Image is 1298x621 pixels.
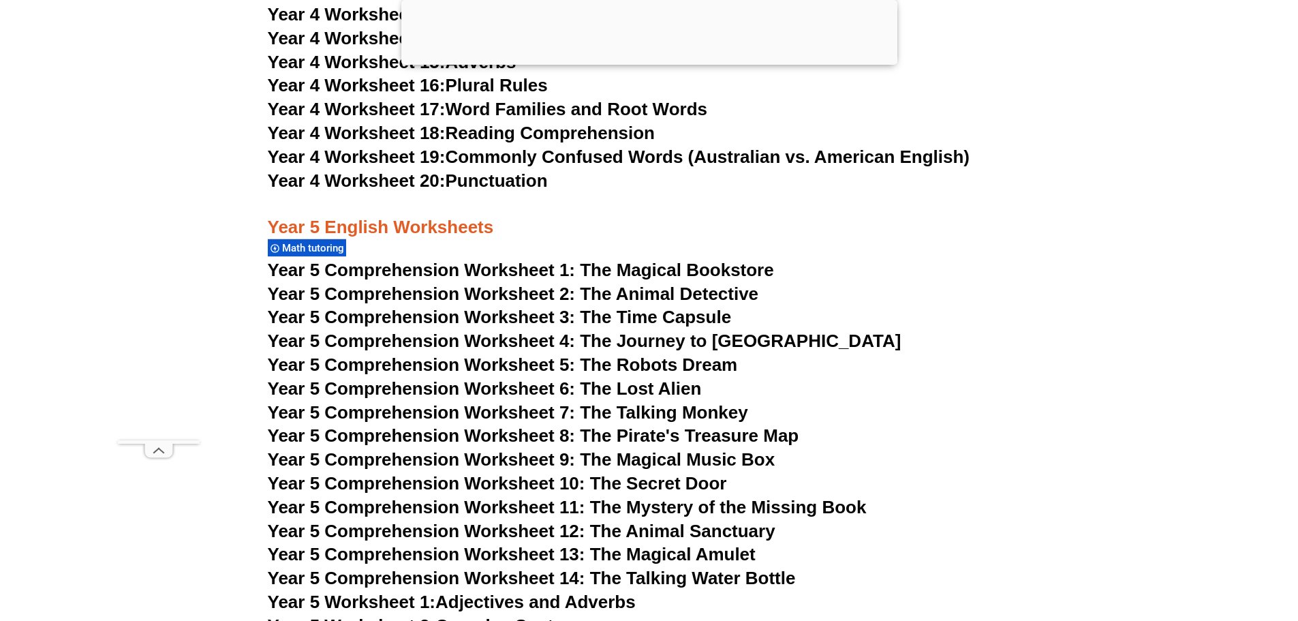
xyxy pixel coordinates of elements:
a: Year 5 Comprehension Worksheet 2: The Animal Detective [268,284,759,304]
span: Year 4 Worksheet 15: [268,52,446,72]
a: Year 4 Worksheet 20:Punctuation [268,170,548,191]
span: Year 4 Worksheet 20: [268,170,446,191]
iframe: Chat Widget [1071,467,1298,621]
h3: Year 5 English Worksheets [268,193,1031,239]
a: Year 4 Worksheet 13:Suffixes and Prefixes [268,4,625,25]
span: Year 5 Worksheet 1: [268,592,436,612]
span: Math tutoring [282,242,348,254]
div: Math tutoring [268,239,346,257]
a: Year 5 Worksheet 1:Adjectives and Adverbs [268,592,636,612]
span: Year 4 Worksheet 17: [268,99,446,119]
span: Year 4 Worksheet 16: [268,75,446,95]
a: Year 5 Comprehension Worksheet 6: The Lost Alien [268,378,702,399]
a: Year 4 Worksheet 15:Adverbs [268,52,516,72]
a: Year 4 Worksheet 19:Commonly Confused Words (Australian vs. American English) [268,147,970,167]
a: Year 5 Comprehension Worksheet 5: The Robots Dream [268,354,738,375]
a: Year 5 Comprehension Worksheet 1: The Magical Bookstore [268,260,774,280]
a: Year 5 Comprehension Worksheet 14: The Talking Water Bottle [268,568,796,588]
span: Year 4 Worksheet 19: [268,147,446,167]
a: Year 4 Worksheet 14:Writing Compound Words [268,28,664,48]
a: Year 5 Comprehension Worksheet 9: The Magical Music Box [268,449,775,470]
a: Year 5 Comprehension Worksheet 12: The Animal Sanctuary [268,521,775,541]
span: Year 4 Worksheet 13: [268,4,446,25]
a: Year 4 Worksheet 18:Reading Comprehension [268,123,655,143]
a: Year 5 Comprehension Worksheet 7: The Talking Monkey [268,402,748,423]
span: Year 4 Worksheet 18: [268,123,446,143]
a: Year 5 Comprehension Worksheet 8: The Pirate's Treasure Map [268,425,799,446]
a: Year 4 Worksheet 16:Plural Rules [268,75,548,95]
a: Year 5 Comprehension Worksheet 4: The Journey to [GEOGRAPHIC_DATA] [268,331,901,351]
a: Year 5 Comprehension Worksheet 3: The Time Capsule [268,307,732,327]
a: Year 4 Worksheet 17:Word Families and Root Words [268,99,707,119]
a: Year 5 Comprehension Worksheet 10: The Secret Door [268,473,727,494]
span: Year 4 Worksheet 14: [268,28,446,48]
a: Year 5 Comprehension Worksheet 11: The Mystery of the Missing Book [268,497,867,517]
a: Year 5 Comprehension Worksheet 13: The Magical Amulet [268,544,756,564]
iframe: Advertisement [118,31,200,440]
